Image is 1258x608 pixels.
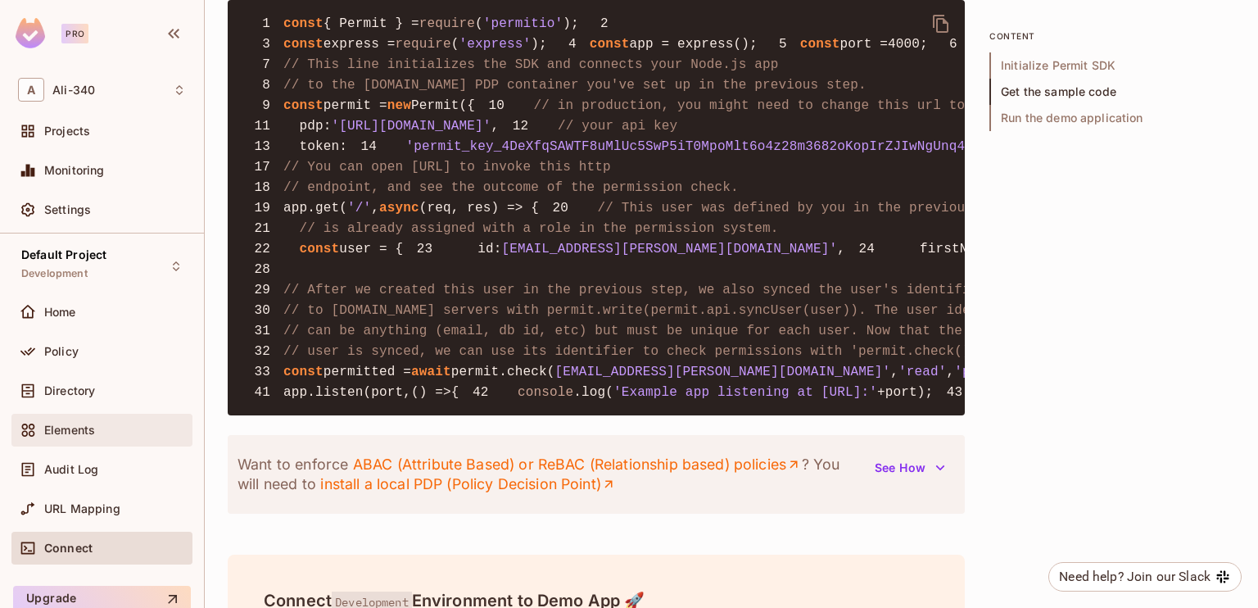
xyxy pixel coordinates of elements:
span: 22 [241,239,283,259]
span: // After we created this user in the previous step, we also synced the user's identifier [283,283,986,297]
span: // You can open [URL] to invoke this http [283,160,611,175]
span: Directory [44,384,95,397]
span: const [300,242,340,256]
span: [EMAIL_ADDRESS][PERSON_NAME][DOMAIN_NAME]' [502,242,838,256]
span: : [339,139,347,154]
span: 41 [241,383,283,402]
span: , [371,201,379,216]
span: require [419,16,475,31]
span: 11 [241,116,283,136]
span: // This line initializes the SDK and connects your Node.js app [283,57,779,72]
span: 31 [241,321,283,341]
p: content [989,29,1235,43]
span: 9 [241,96,283,116]
span: 14 [347,137,390,157]
span: Home [44,306,76,319]
span: const [283,16,324,31]
span: // in production, you might need to change this url to fit your deployment [534,98,1125,113]
span: .log( [573,385,613,400]
span: // is already assigned with a role in the permission system. [300,221,779,236]
span: Elements [44,424,95,437]
span: Permit({ [411,98,475,113]
span: express = [324,37,396,52]
div: Need help? Join our Slack [1059,567,1210,587]
span: : [494,242,502,256]
span: // user is synced, we can use its identifier to check permissions with 'permit.check()'. [283,344,986,359]
span: , [890,365,898,379]
span: app.get( [283,201,347,216]
span: 21 [241,219,283,238]
span: Audit Log [44,463,98,476]
span: 30 [241,301,283,320]
span: 'permit_key_4DeXfqSAWTF8uMlUc5SwP5iT0MpoMlt6o4z28m3682oKopIrZJIwNgUnq4vWhadFvap3MKKS5OlyqITC4v7rdp' [406,139,1197,154]
span: 'post' [954,365,1002,379]
span: 42 [459,383,502,402]
span: // to the [DOMAIN_NAME] PDP container you've set up in the previous step. [283,78,867,93]
span: 8 [241,75,283,95]
span: '/' [347,201,371,216]
span: Monitoring [44,164,105,177]
img: SReyMgAAAABJRU5ErkJggg== [16,18,45,48]
span: () => [411,385,451,400]
span: 29 [241,280,283,300]
span: 32 [241,342,283,361]
span: user = { [339,242,403,256]
span: firstName [920,242,992,256]
span: // to [DOMAIN_NAME] servers with permit.write(permit.api.syncUser(user)). The user identifier [283,303,1026,318]
span: // This user was defined by you in the previous step and [598,201,1045,216]
span: +port); [877,385,933,400]
span: , [491,119,500,134]
span: const [283,365,324,379]
span: Default Project [21,248,106,261]
span: { Permit } = [324,16,419,31]
span: const [800,37,840,52]
span: 10 [475,96,518,116]
span: 3 [241,34,283,54]
span: ( [451,37,459,52]
span: // your api key [558,119,677,134]
span: const [283,37,324,52]
span: Connect [44,542,93,555]
span: URL Mapping [44,502,120,515]
span: id [477,242,494,256]
span: 'permitio' [483,16,563,31]
span: require [396,37,451,52]
span: new [387,98,411,113]
span: 1 [241,14,283,34]
span: 2 [579,14,622,34]
span: Initialize Permit SDK [989,52,1235,79]
span: '[URL][DOMAIN_NAME]' [332,119,491,134]
span: 'express' [459,37,532,52]
span: 13 [241,137,283,157]
span: permit.check( [451,365,555,379]
span: // can be anything (email, db id, etc) but must be unique for each user. Now that the [283,324,962,338]
span: [EMAIL_ADDRESS][PERSON_NAME][DOMAIN_NAME]' [555,365,891,379]
span: Policy [44,345,79,358]
a: ABAC (Attribute Based) or ReBAC (Relationship based) policies [352,455,801,474]
span: 5 [758,34,800,54]
span: 17 [241,157,283,177]
span: A [18,78,44,102]
span: 24 [845,239,888,259]
span: 43 [933,383,975,402]
span: app = express(); [630,37,758,52]
span: 7 [241,55,283,75]
span: 4000 [888,37,920,52]
span: const [590,37,630,52]
span: 19 [241,198,283,218]
span: console [518,385,573,400]
p: Want to enforce ? You will need to [238,455,865,494]
span: 12 [499,116,541,136]
span: (req, res) => { [419,201,539,216]
span: token [300,139,340,154]
span: const [283,98,324,113]
span: async [379,201,419,216]
span: { [451,385,459,400]
span: ); [563,16,579,31]
button: delete [921,4,961,43]
span: 'Example app listening at [URL]:' [613,385,877,400]
span: Get the sample code [989,79,1235,105]
span: Development [21,267,88,280]
span: Settings [44,203,91,216]
span: ); [531,37,547,52]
